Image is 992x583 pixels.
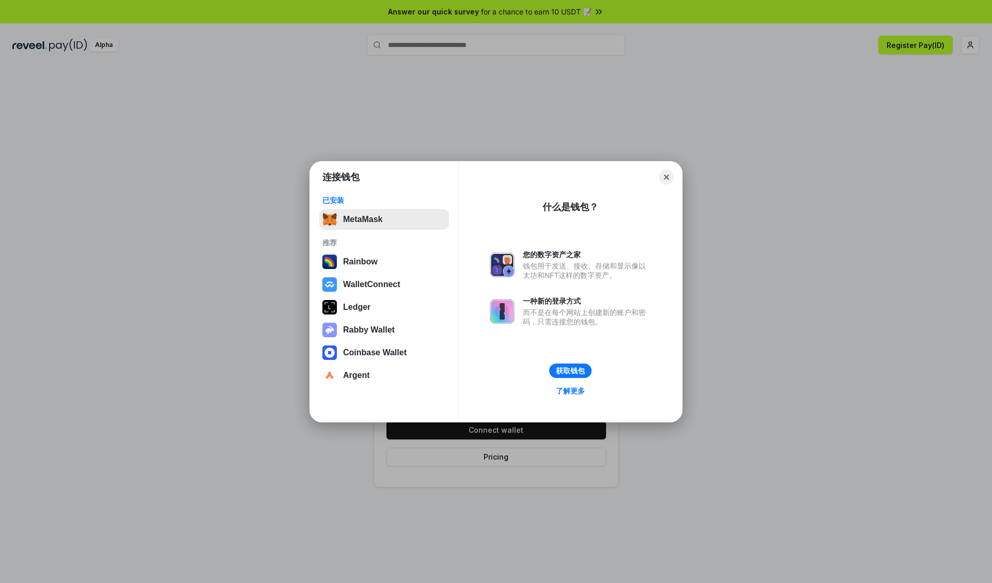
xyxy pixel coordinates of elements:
[659,170,674,184] button: Close
[343,280,400,289] div: WalletConnect
[322,300,337,314] img: svg+xml,%3Csvg%20xmlns%3D%22http%3A%2F%2Fwww.w3.org%2F2000%2Fsvg%22%20width%3D%2228%22%20height%3...
[322,277,337,292] img: svg+xml,%3Csvg%20width%3D%2228%22%20height%3D%2228%22%20viewBox%3D%220%200%2028%2028%22%20fill%3D...
[556,386,585,396] div: 了解更多
[542,201,598,213] div: 什么是钱包？
[319,342,449,363] button: Coinbase Wallet
[490,299,515,324] img: svg+xml,%3Csvg%20xmlns%3D%22http%3A%2F%2Fwww.w3.org%2F2000%2Fsvg%22%20fill%3D%22none%22%20viewBox...
[490,253,515,277] img: svg+xml,%3Csvg%20xmlns%3D%22http%3A%2F%2Fwww.w3.org%2F2000%2Fsvg%22%20fill%3D%22none%22%20viewBox...
[319,297,449,318] button: Ledger
[319,209,449,230] button: MetaMask
[550,384,591,398] a: 了解更多
[343,348,407,357] div: Coinbase Wallet
[322,345,337,360] img: svg+xml,%3Csvg%20width%3D%2228%22%20height%3D%2228%22%20viewBox%3D%220%200%2028%2028%22%20fill%3D...
[343,303,370,312] div: Ledger
[549,364,592,378] button: 获取钱包
[523,296,651,306] div: 一种新的登录方式
[322,238,446,247] div: 推荐
[322,323,337,337] img: svg+xml,%3Csvg%20xmlns%3D%22http%3A%2F%2Fwww.w3.org%2F2000%2Fsvg%22%20fill%3D%22none%22%20viewBox...
[319,274,449,295] button: WalletConnect
[322,368,337,383] img: svg+xml,%3Csvg%20width%3D%2228%22%20height%3D%2228%22%20viewBox%3D%220%200%2028%2028%22%20fill%3D...
[523,308,651,326] div: 而不是在每个网站上创建新的账户和密码，只需连接您的钱包。
[343,257,378,266] div: Rainbow
[343,371,370,380] div: Argent
[523,250,651,259] div: 您的数字资产之家
[322,196,446,205] div: 已安装
[319,251,449,272] button: Rainbow
[343,215,382,224] div: MetaMask
[322,212,337,227] img: svg+xml,%3Csvg%20fill%3D%22none%22%20height%3D%2233%22%20viewBox%3D%220%200%2035%2033%22%20width%...
[523,261,651,280] div: 钱包用于发送、接收、存储和显示像以太坊和NFT这样的数字资产。
[556,366,585,375] div: 获取钱包
[322,171,360,183] h1: 连接钱包
[322,255,337,269] img: svg+xml,%3Csvg%20width%3D%22120%22%20height%3D%22120%22%20viewBox%3D%220%200%20120%20120%22%20fil...
[343,325,395,335] div: Rabby Wallet
[319,320,449,340] button: Rabby Wallet
[319,365,449,386] button: Argent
